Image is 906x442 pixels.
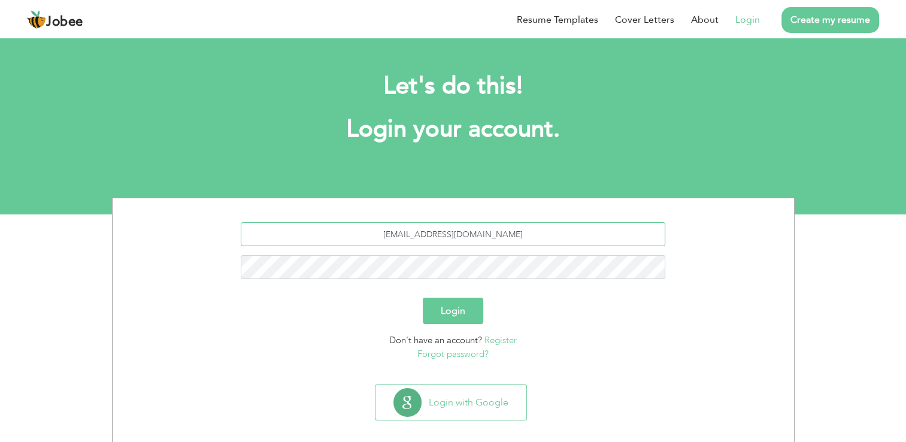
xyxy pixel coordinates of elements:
[484,334,517,346] a: Register
[389,334,482,346] span: Don't have an account?
[130,71,777,102] h2: Let's do this!
[517,13,598,27] a: Resume Templates
[735,13,760,27] a: Login
[423,298,483,324] button: Login
[27,10,83,29] a: Jobee
[375,385,526,420] button: Login with Google
[417,348,489,360] a: Forgot password?
[46,16,83,29] span: Jobee
[615,13,674,27] a: Cover Letters
[781,7,879,33] a: Create my resume
[130,114,777,145] h1: Login your account.
[27,10,46,29] img: jobee.io
[241,222,665,246] input: Email
[691,13,719,27] a: About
